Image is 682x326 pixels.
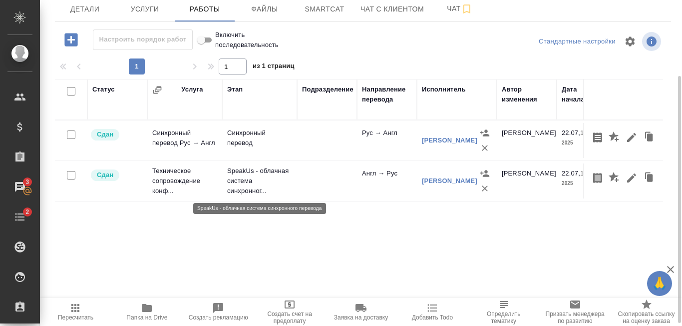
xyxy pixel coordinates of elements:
[422,84,466,94] div: Исполнитель
[461,3,473,15] svg: Подписаться
[606,168,623,187] button: Добавить оценку
[189,314,248,321] span: Создать рекламацию
[111,298,183,326] button: Папка на Drive
[227,166,292,196] p: SpeakUs - облачная система синхронног...
[659,168,676,187] button: Удалить
[497,163,557,198] td: [PERSON_NAME]
[181,3,229,15] span: Работы
[90,168,142,182] div: Менеджер проверил работу исполнителя, передает ее на следующий этап
[241,3,289,15] span: Файлы
[497,123,557,158] td: [PERSON_NAME]
[360,3,424,15] span: Чат с клиентом
[357,163,417,198] td: Англ → Рус
[227,84,243,94] div: Этап
[126,314,167,321] span: Папка на Drive
[562,169,580,177] p: 22.07,
[611,298,682,326] button: Скопировать ссылку на оценку заказа
[477,140,492,155] button: Удалить
[254,298,326,326] button: Создать счет на предоплату
[536,34,618,49] div: split button
[647,271,672,296] button: 🙏
[183,298,254,326] button: Создать рекламацию
[580,169,597,177] p: 11:47
[477,125,492,140] button: Назначить
[58,314,93,321] span: Пересчитать
[396,298,468,326] button: Добавить Todo
[215,30,279,50] span: Включить последовательность
[326,298,397,326] button: Заявка на доставку
[618,29,642,53] span: Настроить таблицу
[640,168,659,187] button: Клонировать
[617,310,676,324] span: Скопировать ссылку на оценку заказа
[2,174,37,199] a: 3
[623,128,640,147] button: Редактировать
[301,3,348,15] span: Smartcat
[147,123,222,158] td: Синхронный перевод Рус → Англ
[57,29,85,50] button: Добавить работу
[147,161,222,201] td: Техническое сопровождение конф...
[227,128,292,148] p: Синхронный перевод
[121,3,169,15] span: Услуги
[589,168,606,187] button: Скопировать мини-бриф
[181,84,203,94] div: Услуга
[659,128,676,147] button: Удалить
[545,310,605,324] span: Призвать менеджера по развитию
[477,181,492,196] button: Удалить
[422,136,477,144] a: [PERSON_NAME]
[19,177,35,187] span: 3
[468,298,539,326] button: Определить тематику
[90,128,142,141] div: Менеджер проверил работу исполнителя, передает ее на следующий этап
[92,84,115,94] div: Статус
[436,2,484,15] span: Чат
[474,310,533,324] span: Определить тематику
[651,273,668,294] span: 🙏
[422,177,477,184] a: [PERSON_NAME]
[97,129,113,139] p: Сдан
[642,32,663,51] span: Посмотреть информацию
[589,128,606,147] button: Скопировать мини-бриф
[412,314,453,321] span: Добавить Todo
[302,84,353,94] div: Подразделение
[97,170,113,180] p: Сдан
[606,128,623,147] button: Добавить оценку
[253,60,295,74] span: из 1 страниц
[562,84,602,104] div: Дата начала
[580,129,597,136] p: 11:57
[357,123,417,158] td: Рус → Англ
[334,314,388,321] span: Заявка на доставку
[562,138,602,148] p: 2025
[152,85,162,95] button: Сгруппировать
[260,310,320,324] span: Создать счет на предоплату
[477,166,492,181] button: Назначить
[562,178,602,188] p: 2025
[61,3,109,15] span: Детали
[562,129,580,136] p: 22.07,
[502,84,552,104] div: Автор изменения
[19,207,35,217] span: 2
[539,298,611,326] button: Призвать менеджера по развитию
[362,84,412,104] div: Направление перевода
[623,168,640,187] button: Редактировать
[640,128,659,147] button: Клонировать
[2,204,37,229] a: 2
[40,298,111,326] button: Пересчитать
